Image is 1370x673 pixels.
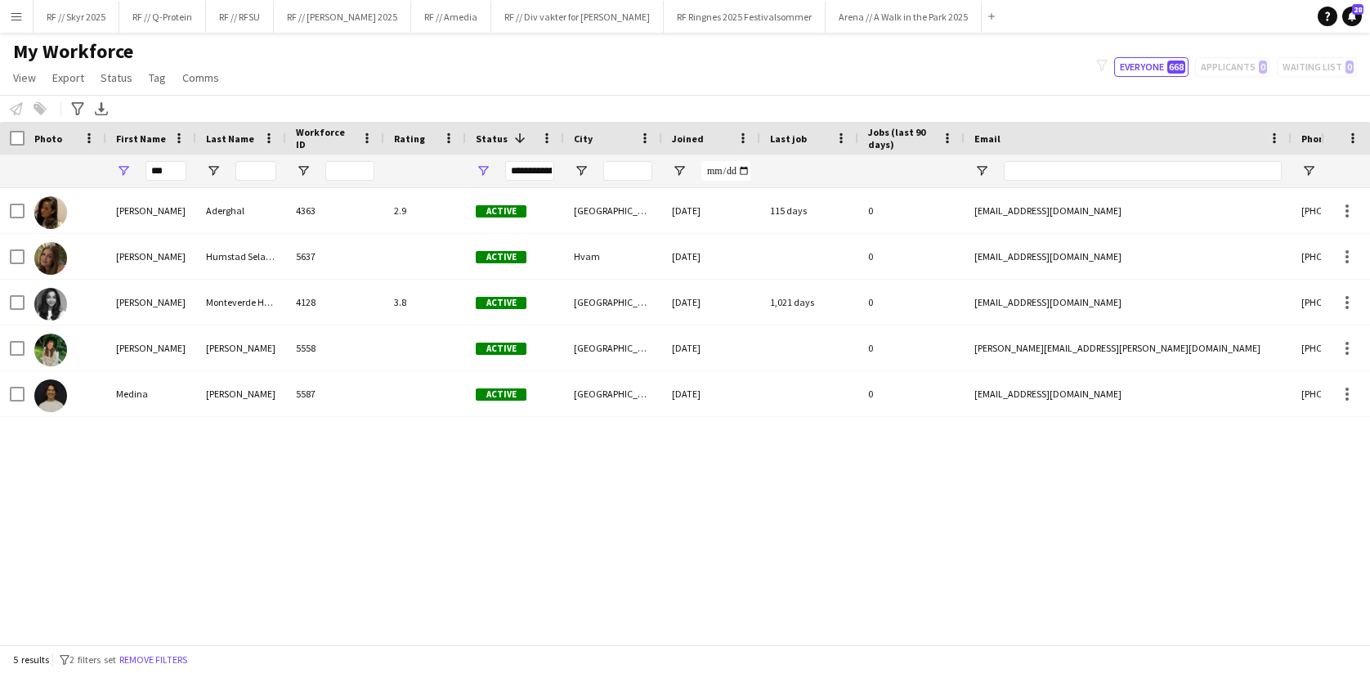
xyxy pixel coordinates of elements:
input: Email Filter Input [1004,161,1282,181]
button: Open Filter Menu [974,164,989,178]
span: Last job [770,132,807,145]
span: Joined [672,132,704,145]
button: Open Filter Menu [476,164,490,178]
span: My Workforce [13,39,133,64]
div: 2.9 [384,188,466,233]
div: 5637 [286,234,384,279]
span: 28 [1352,4,1363,15]
input: Workforce ID Filter Input [325,161,374,181]
span: Active [476,343,526,355]
div: 0 [858,325,965,370]
div: Hvam [564,234,662,279]
div: 5558 [286,325,384,370]
a: Tag [142,67,172,88]
div: [DATE] [662,325,760,370]
div: 3.8 [384,280,466,325]
span: First Name [116,132,166,145]
div: Medina [106,371,196,416]
input: Last Name Filter Input [235,161,276,181]
div: 4128 [286,280,384,325]
button: RF // Amedia [411,1,491,33]
div: Humstad Seland [196,234,286,279]
button: Remove filters [116,651,190,669]
span: Email [974,132,1001,145]
span: Last Name [206,132,254,145]
button: RF // RFSU [206,1,274,33]
button: RF // Q-Protein [119,1,206,33]
span: Workforce ID [296,126,355,150]
button: Open Filter Menu [1301,164,1316,178]
div: [DATE] [662,188,760,233]
div: [EMAIL_ADDRESS][DOMAIN_NAME] [965,280,1292,325]
div: Aderghal [196,188,286,233]
div: [DATE] [662,234,760,279]
div: [PERSON_NAME] [106,325,196,370]
span: View [13,70,36,85]
div: [EMAIL_ADDRESS][DOMAIN_NAME] [965,371,1292,416]
div: 0 [858,280,965,325]
img: Dina Talmoen Emanuelsen [34,334,67,366]
div: [EMAIL_ADDRESS][DOMAIN_NAME] [965,234,1292,279]
button: Open Filter Menu [672,164,687,178]
a: Comms [176,67,226,88]
div: Monteverde Haakonsen [196,280,286,325]
button: RF // Skyr 2025 [34,1,119,33]
span: Rating [394,132,425,145]
div: [DATE] [662,280,760,325]
div: [PERSON_NAME] [196,371,286,416]
button: Open Filter Menu [206,164,221,178]
div: 0 [858,234,965,279]
span: Status [476,132,508,145]
button: Open Filter Menu [574,164,589,178]
span: Tag [149,70,166,85]
span: 2 filters set [69,653,116,666]
button: Arena // A Walk in the Park 2025 [826,1,982,33]
a: View [7,67,43,88]
div: 0 [858,188,965,233]
div: [GEOGRAPHIC_DATA] [564,325,662,370]
input: Joined Filter Input [701,161,750,181]
div: 4363 [286,188,384,233]
a: Status [94,67,139,88]
button: RF // [PERSON_NAME] 2025 [274,1,411,33]
img: Medina Aslan [34,379,67,412]
span: Active [476,251,526,263]
div: 5587 [286,371,384,416]
img: Dina Aderghal [34,196,67,229]
span: Active [476,297,526,309]
div: 115 days [760,188,858,233]
button: Open Filter Menu [296,164,311,178]
span: Phone [1301,132,1330,145]
div: [GEOGRAPHIC_DATA] [564,280,662,325]
div: [PERSON_NAME] [106,188,196,233]
span: Active [476,388,526,401]
input: City Filter Input [603,161,652,181]
span: Jobs (last 90 days) [868,126,935,150]
img: Dina Humstad Seland [34,242,67,275]
span: Status [101,70,132,85]
img: Dina Monteverde Haakonsen [34,288,67,321]
div: [PERSON_NAME] [106,280,196,325]
span: Photo [34,132,62,145]
button: Open Filter Menu [116,164,131,178]
div: 0 [858,371,965,416]
span: Export [52,70,84,85]
div: [PERSON_NAME] [106,234,196,279]
div: [GEOGRAPHIC_DATA] [564,371,662,416]
div: [PERSON_NAME][EMAIL_ADDRESS][PERSON_NAME][DOMAIN_NAME] [965,325,1292,370]
input: First Name Filter Input [146,161,186,181]
a: 28 [1342,7,1362,26]
div: [EMAIL_ADDRESS][DOMAIN_NAME] [965,188,1292,233]
button: RF // Div vakter for [PERSON_NAME] [491,1,664,33]
div: [DATE] [662,371,760,416]
span: Comms [182,70,219,85]
app-action-btn: Export XLSX [92,99,111,119]
button: Everyone668 [1114,57,1189,77]
span: City [574,132,593,145]
app-action-btn: Advanced filters [68,99,87,119]
div: 1,021 days [760,280,858,325]
a: Export [46,67,91,88]
button: RF Ringnes 2025 Festivalsommer [664,1,826,33]
span: Active [476,205,526,218]
span: 668 [1167,61,1185,74]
